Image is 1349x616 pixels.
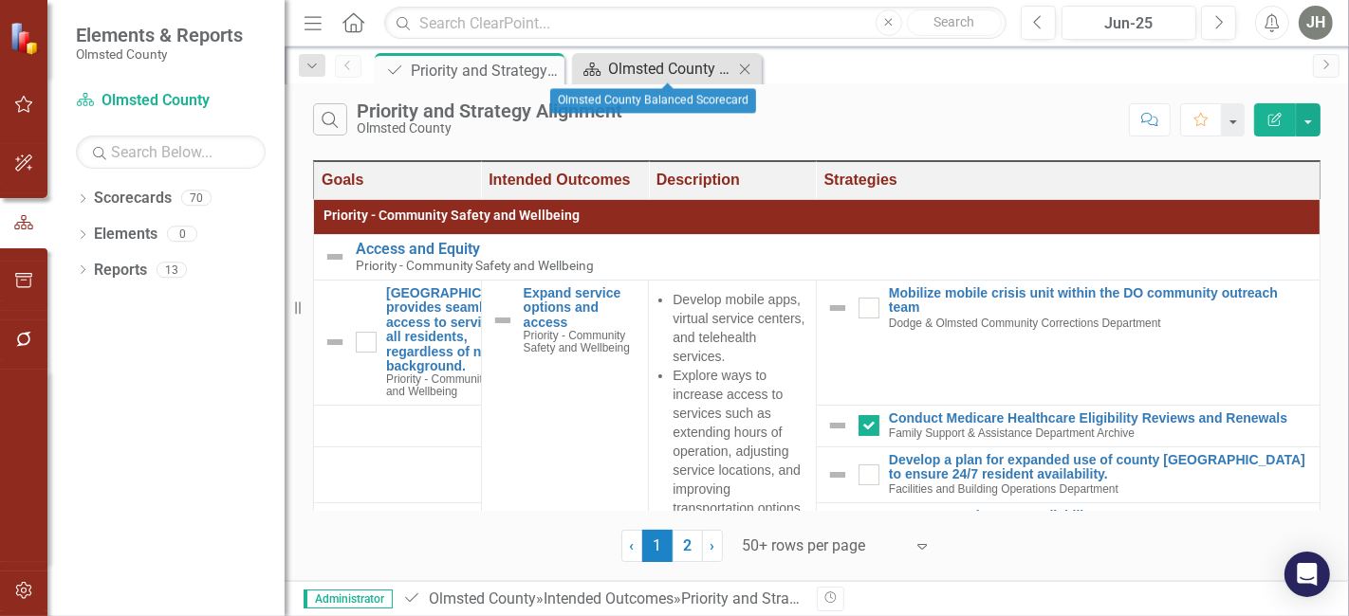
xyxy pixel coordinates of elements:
[816,281,1320,406] td: Double-Click to Edit Right Click for Context Menu
[94,188,172,209] a: Scorecards
[889,317,1161,330] span: Dodge & Olmsted Community Corrections Department
[157,262,187,278] div: 13
[524,286,639,330] a: Expand service options and access
[411,59,560,82] div: Priority and Strategy Alignment
[608,57,733,81] div: Olmsted County Balanced Scorecard
[76,24,243,46] span: Elements & Reports
[429,589,536,607] a: Olmsted County
[673,530,703,562] a: 2
[544,589,674,607] a: Intended Outcomes
[94,260,147,281] a: Reports
[524,329,630,354] span: Priority - Community Safety and Wellbeing
[76,46,243,62] small: Olmsted County
[816,405,1320,446] td: Double-Click to Edit Right Click for Context Menu
[889,482,1118,496] span: Facilities and Building Operations Department
[673,366,806,517] li: Explore ways to increase access to services such as extending hours of operation, adjusting servi...
[323,245,346,268] img: Not Defined
[889,286,1310,316] a: Mobilize mobile crisis unit within the DO community outreach team
[323,208,580,223] span: Priority - Community Safety and Wellbeing
[314,234,1321,280] td: Double-Click to Edit Right Click for Context Menu
[826,463,849,486] img: Not Defined
[1284,552,1330,597] div: Open Intercom Messenger
[181,190,212,207] div: 70
[711,536,715,554] span: ›
[356,258,594,273] span: Priority - Community Safety and Wellbeing
[384,7,1007,40] input: Search ClearPoint...
[630,536,635,554] span: ‹
[491,309,514,332] img: Not Defined
[889,411,1310,426] a: Conduct Medicare Healthcare Eligibility Reviews and Renewals
[1299,6,1333,40] button: JH
[889,509,1310,523] a: Improve appointment availability to veterans
[816,446,1320,502] td: Double-Click to Edit Right Click for Context Menu
[907,9,1002,36] button: Search
[76,136,266,169] input: Search Below...
[314,281,482,406] td: Double-Click to Edit Right Click for Context Menu
[357,121,622,136] div: Olmsted County
[1062,6,1196,40] button: Jun-25
[323,331,346,353] img: Not Defined
[386,286,528,373] a: [GEOGRAPHIC_DATA] provides seamless access to services for all residents, regardless of need or b...
[681,589,890,607] div: Priority and Strategy Alignment
[402,589,803,610] div: » »
[550,89,756,114] div: Olmsted County Balanced Scorecard
[94,224,157,245] a: Elements
[1068,12,1190,35] div: Jun-25
[889,426,1135,440] span: Family Support & Assistance Department Archive
[356,241,1310,258] a: Access and Equity
[673,290,806,366] li: Develop mobile apps, virtual service centers, and telehealth services.
[386,372,524,398] span: Priority - Community Safety and Wellbeing
[167,226,197,243] div: 0
[933,14,974,29] span: Search
[76,90,266,112] a: Olmsted County
[826,297,849,319] img: Not Defined
[304,589,393,608] span: Administrator
[889,453,1310,482] a: Develop a plan for expanded use of county [GEOGRAPHIC_DATA] to ensure 24/7 resident availability.
[9,22,43,55] img: ClearPoint Strategy
[642,530,673,562] span: 1
[357,100,622,121] div: Priority and Strategy Alignment
[826,414,849,437] img: Not Defined
[816,502,1320,544] td: Double-Click to Edit Right Click for Context Menu
[577,57,733,81] a: Olmsted County Balanced Scorecard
